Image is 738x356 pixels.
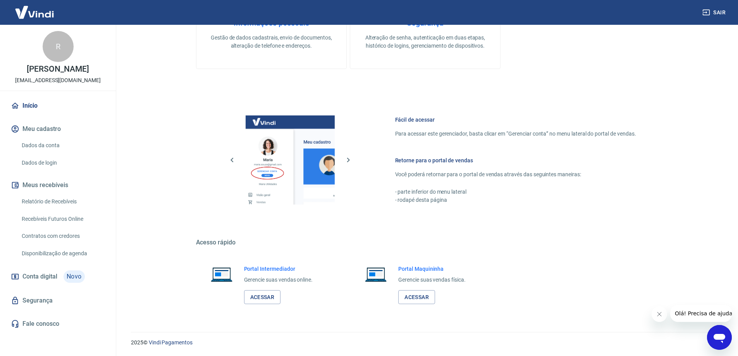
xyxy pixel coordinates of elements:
p: Gerencie suas vendas online. [244,276,313,284]
p: [EMAIL_ADDRESS][DOMAIN_NAME] [15,76,101,84]
p: Para acessar este gerenciador, basta clicar em “Gerenciar conta” no menu lateral do portal de ven... [395,130,636,138]
h5: Acesso rápido [196,239,655,246]
a: Contratos com credores [19,228,107,244]
h6: Retorne para o portal de vendas [395,157,636,164]
iframe: Botão para abrir a janela de mensagens [707,325,732,350]
a: Acessar [244,290,281,304]
button: Meus recebíveis [9,177,107,194]
p: Alteração de senha, autenticação em duas etapas, histórico de logins, gerenciamento de dispositivos. [363,34,488,50]
a: Relatório de Recebíveis [19,194,107,210]
button: Meu cadastro [9,120,107,138]
a: Dados da conta [19,138,107,153]
a: Conta digitalNovo [9,267,107,286]
p: Gerencie suas vendas física. [398,276,466,284]
a: Início [9,97,107,114]
span: Conta digital [22,271,57,282]
a: Segurança [9,292,107,309]
p: - parte inferior do menu lateral [395,188,636,196]
img: Imagem de um notebook aberto [360,265,392,284]
a: Disponibilização de agenda [19,246,107,261]
img: Imagem da dashboard mostrando o botão de gerenciar conta na sidebar no lado esquerdo [246,115,335,205]
img: Imagem de um notebook aberto [205,265,238,284]
a: Fale conosco [9,315,107,332]
p: - rodapé desta página [395,196,636,204]
h6: Fácil de acessar [395,116,636,124]
span: Olá! Precisa de ajuda? [5,5,65,12]
img: Vindi [9,0,60,24]
a: Acessar [398,290,435,304]
iframe: Mensagem da empresa [670,305,732,322]
a: Vindi Pagamentos [149,339,193,346]
a: Recebíveis Futuros Online [19,211,107,227]
p: Gestão de dados cadastrais, envio de documentos, alteração de telefone e endereços. [209,34,334,50]
p: 2025 © [131,339,719,347]
span: Novo [64,270,85,283]
button: Sair [701,5,729,20]
h6: Portal Intermediador [244,265,313,273]
a: Dados de login [19,155,107,171]
iframe: Fechar mensagem [652,306,667,322]
div: R [43,31,74,62]
p: [PERSON_NAME] [27,65,89,73]
h6: Portal Maquininha [398,265,466,273]
p: Você poderá retornar para o portal de vendas através das seguintes maneiras: [395,170,636,179]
